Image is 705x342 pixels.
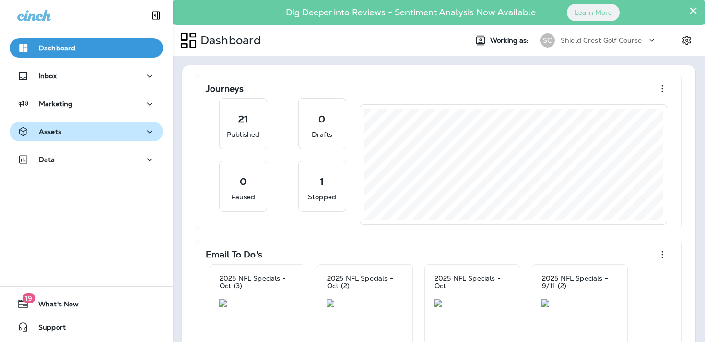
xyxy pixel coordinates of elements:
[227,130,259,139] p: Published
[240,177,247,186] p: 0
[39,44,75,52] p: Dashboard
[561,37,642,44] p: Shield Crest Golf Course
[542,274,618,290] p: 2025 NFL Specials - 9/11 (2)
[490,37,531,45] span: Working as:
[258,11,564,14] p: Dig Deeper into Reviews - Sentiment Analysis Now Available
[39,100,72,108] p: Marketing
[238,114,248,124] p: 21
[142,6,169,25] button: Collapse Sidebar
[39,156,55,163] p: Data
[219,299,296,307] img: 93ab685e-3cd9-4c19-8b6a-8625c6d0b2e7.jpg
[29,323,66,335] span: Support
[231,192,256,202] p: Paused
[540,33,555,48] div: SC
[206,250,262,259] p: Email To Do's
[10,150,163,169] button: Data
[10,66,163,85] button: Inbox
[10,38,163,58] button: Dashboard
[689,3,698,18] button: Close
[39,128,61,135] p: Assets
[22,293,35,303] span: 19
[38,72,57,80] p: Inbox
[541,299,618,307] img: e391d56a-1140-44dc-a906-0e731821fc38.jpg
[206,84,244,94] p: Journeys
[320,177,324,186] p: 1
[435,274,510,290] p: 2025 NFL Specials - Oct
[10,122,163,141] button: Assets
[312,130,333,139] p: Drafts
[567,4,620,21] button: Learn More
[308,192,336,202] p: Stopped
[327,274,403,290] p: 2025 NFL Specials - Oct (2)
[220,274,295,290] p: 2025 NFL Specials - Oct (3)
[10,94,163,113] button: Marketing
[434,299,511,307] img: 3a0ce585-d142-406b-9344-3600a599db7d.jpg
[678,32,695,49] button: Settings
[327,299,403,307] img: fe1188d9-6d60-46a8-8b61-eac407bbbd25.jpg
[318,114,325,124] p: 0
[29,300,79,312] span: What's New
[10,318,163,337] button: Support
[10,294,163,314] button: 19What's New
[197,33,261,48] p: Dashboard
